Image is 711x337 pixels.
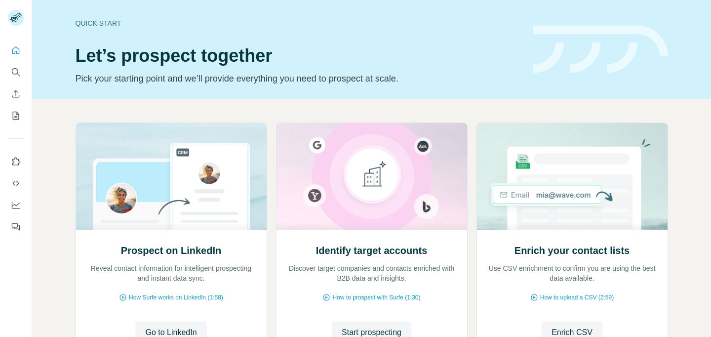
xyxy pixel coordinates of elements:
h2: Identify target accounts [316,244,428,257]
img: Prospect on LinkedIn [76,123,267,230]
p: Pick your starting point and we’ll provide everything you need to prospect at scale. [76,72,521,85]
img: Identify target accounts [276,123,468,230]
button: Search [8,63,24,81]
span: How to prospect with Surfe (1:30) [332,293,420,302]
p: Discover target companies and contacts enriched with B2B data and insights. [286,263,457,283]
button: Use Surfe on LinkedIn [8,153,24,170]
img: banner [533,26,668,74]
button: Use Surfe API [8,174,24,192]
button: Quick start [8,42,24,59]
button: Enrich CSV [8,85,24,103]
button: Feedback [8,218,24,236]
span: How to upload a CSV (2:59) [540,293,614,302]
h1: Let’s prospect together [76,46,521,66]
span: How Surfe works on LinkedIn (1:58) [129,293,223,302]
img: Enrich your contact lists [476,123,668,230]
button: My lists [8,107,24,125]
button: Dashboard [8,196,24,214]
h2: Enrich your contact lists [514,244,630,257]
p: Reveal contact information for intelligent prospecting and instant data sync. [86,263,257,283]
div: Quick start [76,18,521,28]
p: Use CSV enrichment to confirm you are using the best data available. [487,263,658,283]
h2: Prospect on LinkedIn [121,244,221,257]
